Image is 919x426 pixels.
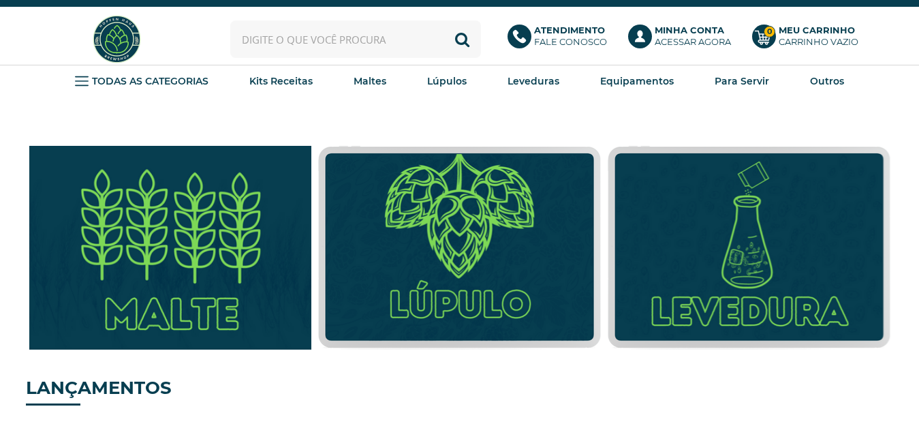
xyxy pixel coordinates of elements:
[779,25,855,35] b: Meu Carrinho
[443,20,481,58] button: Buscar
[354,75,386,87] strong: Maltes
[75,71,208,91] a: TODAS AS CATEGORIAS
[628,25,738,55] a: Minha ContaAcessar agora
[655,25,724,35] b: Minha Conta
[427,75,467,87] strong: Lúpulos
[600,71,674,91] a: Equipamentos
[92,75,208,87] strong: TODAS AS CATEGORIAS
[508,71,559,91] a: Leveduras
[655,25,731,48] p: Acessar agora
[810,71,844,91] a: Outros
[318,146,601,350] img: Lúpulo
[764,26,775,37] strong: 0
[230,20,481,58] input: Digite o que você procura
[600,75,674,87] strong: Equipamentos
[26,377,172,399] strong: LANÇAMENTOS
[15,136,326,360] img: Malte
[715,75,769,87] strong: Para Servir
[810,75,844,87] strong: Outros
[91,14,142,65] img: Hopfen Haus BrewShop
[534,25,605,35] b: Atendimento
[508,75,559,87] strong: Leveduras
[534,25,607,48] p: Fale conosco
[608,146,890,350] img: Leveduras
[779,36,858,48] div: Carrinho Vazio
[249,75,313,87] strong: Kits Receitas
[249,71,313,91] a: Kits Receitas
[508,25,614,55] a: AtendimentoFale conosco
[715,71,769,91] a: Para Servir
[427,71,467,91] a: Lúpulos
[354,71,386,91] a: Maltes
